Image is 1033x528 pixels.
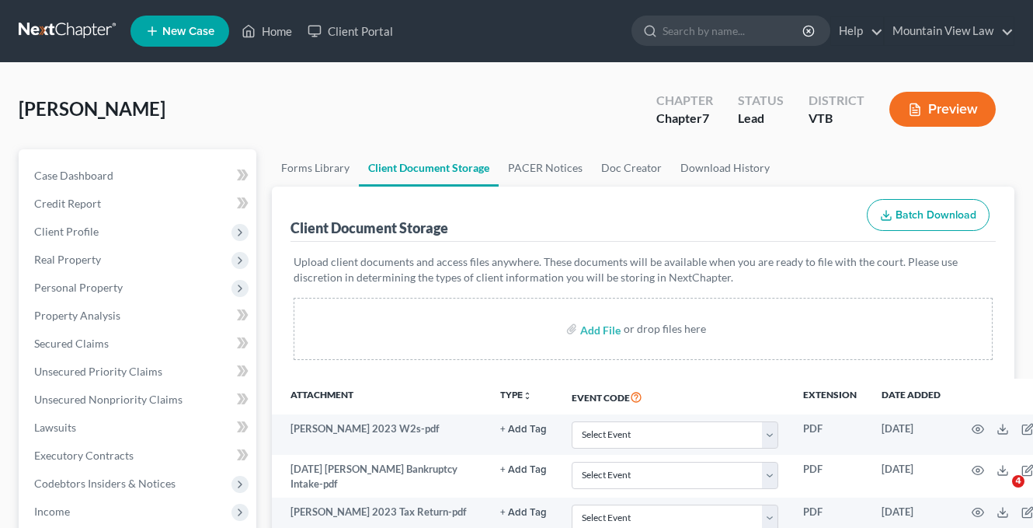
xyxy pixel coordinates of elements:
a: Home [234,17,300,45]
a: Case Dashboard [22,162,256,190]
td: [PERSON_NAME] 2023 W2s-pdf [272,414,488,455]
a: Download History [671,149,779,187]
a: Forms Library [272,149,359,187]
a: Secured Claims [22,330,256,358]
a: + Add Tag [500,421,547,436]
span: [PERSON_NAME] [19,97,165,120]
span: Codebtors Insiders & Notices [34,477,176,490]
p: Upload client documents and access files anywhere. These documents will be available when you are... [294,254,993,285]
a: Lawsuits [22,414,256,442]
span: Property Analysis [34,309,120,322]
span: Unsecured Priority Claims [34,365,162,378]
span: Credit Report [34,197,101,210]
span: 7 [702,110,709,125]
div: District [809,92,864,110]
button: TYPEunfold_more [500,390,532,400]
button: + Add Tag [500,425,547,435]
div: Chapter [656,110,713,128]
a: Unsecured Priority Claims [22,358,256,386]
i: unfold_more [523,391,532,400]
td: PDF [791,455,869,498]
th: Event Code [559,379,791,414]
div: Client Document Storage [290,219,448,237]
a: Property Analysis [22,302,256,330]
div: VTB [809,110,864,128]
span: Personal Property [34,281,123,294]
th: Date added [869,379,953,414]
a: Executory Contracts [22,442,256,470]
div: Chapter [656,92,713,110]
span: Lawsuits [34,421,76,434]
td: [DATE] [869,414,953,455]
a: Help [831,17,883,45]
button: + Add Tag [500,508,547,518]
a: PACER Notices [499,149,592,187]
span: Case Dashboard [34,169,113,182]
a: Client Portal [300,17,401,45]
span: Batch Download [896,208,976,222]
a: Client Document Storage [359,149,499,187]
iframe: Intercom live chat [980,475,1017,512]
span: Secured Claims [34,337,109,350]
a: Mountain View Law [885,17,1014,45]
input: Search by name... [663,16,805,45]
a: Doc Creator [592,149,671,187]
div: or drop files here [624,321,706,337]
span: Client Profile [34,225,99,238]
button: + Add Tag [500,465,547,475]
td: [DATE] [869,455,953,498]
span: Real Property [34,253,101,266]
span: Unsecured Nonpriority Claims [34,393,183,406]
a: Credit Report [22,190,256,218]
button: Batch Download [867,199,990,232]
a: + Add Tag [500,462,547,477]
td: PDF [791,414,869,455]
span: Executory Contracts [34,449,134,462]
span: New Case [162,26,214,37]
a: Unsecured Nonpriority Claims [22,386,256,414]
div: Lead [738,110,784,128]
div: Status [738,92,784,110]
a: + Add Tag [500,505,547,519]
button: Preview [889,92,996,127]
span: Income [34,505,70,518]
span: 4 [1012,475,1024,488]
th: Attachment [272,379,488,414]
td: [DATE] [PERSON_NAME] Bankruptcy Intake-pdf [272,455,488,498]
th: Extension [791,379,869,414]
